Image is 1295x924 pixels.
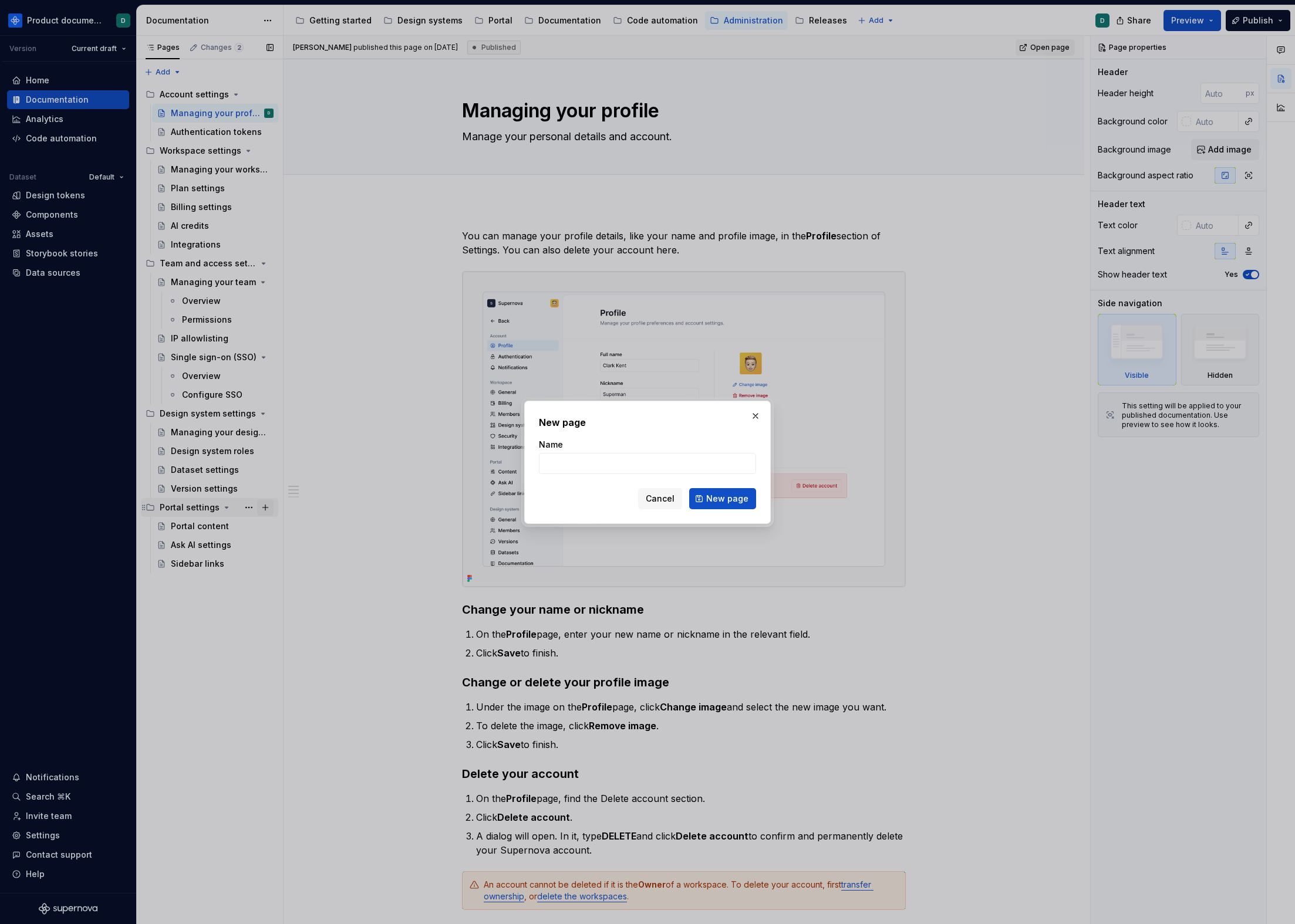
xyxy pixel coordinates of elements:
span: Cancel [646,493,675,505]
span: New page [706,493,748,505]
label: Name [539,439,563,451]
h2: New page [539,415,756,429]
button: Cancel [638,488,682,509]
button: New page [689,488,756,509]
